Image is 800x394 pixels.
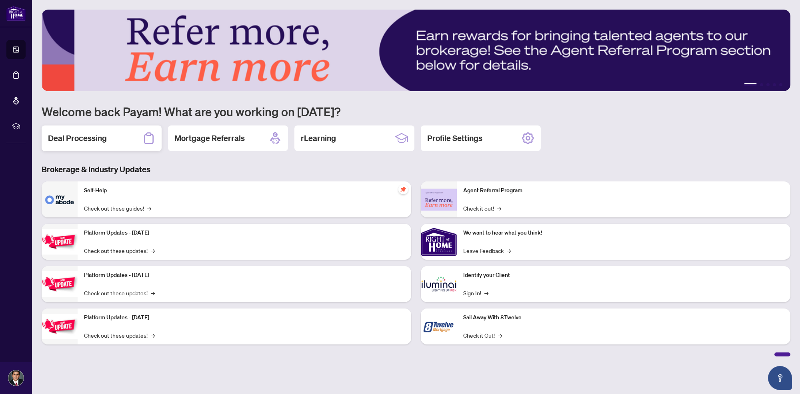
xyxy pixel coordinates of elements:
[463,271,784,280] p: Identify your Client
[760,83,763,86] button: 2
[42,271,78,296] img: Platform Updates - July 8, 2025
[421,224,457,260] img: We want to hear what you think!
[463,246,511,255] a: Leave Feedback→
[497,204,501,213] span: →
[463,313,784,322] p: Sail Away With 8Twelve
[84,246,155,255] a: Check out these updates!→
[744,83,757,86] button: 1
[766,83,770,86] button: 3
[151,289,155,297] span: →
[779,83,782,86] button: 5
[84,331,155,340] a: Check out these updates!→
[48,133,107,144] h2: Deal Processing
[42,229,78,254] img: Platform Updates - July 21, 2025
[8,370,24,386] img: Profile Icon
[84,271,405,280] p: Platform Updates - [DATE]
[84,186,405,195] p: Self-Help
[42,314,78,339] img: Platform Updates - June 23, 2025
[84,204,151,213] a: Check out these guides!→
[398,185,408,194] span: pushpin
[463,186,784,195] p: Agent Referral Program
[42,10,790,91] img: Slide 0
[463,331,502,340] a: Check it Out!→
[151,246,155,255] span: →
[84,313,405,322] p: Platform Updates - [DATE]
[174,133,245,144] h2: Mortgage Referrals
[421,266,457,302] img: Identify your Client
[151,331,155,340] span: →
[463,289,488,297] a: Sign In!→
[484,289,488,297] span: →
[301,133,336,144] h2: rLearning
[427,133,482,144] h2: Profile Settings
[42,181,78,217] img: Self-Help
[84,229,405,237] p: Platform Updates - [DATE]
[463,229,784,237] p: We want to hear what you think!
[773,83,776,86] button: 4
[147,204,151,213] span: →
[498,331,502,340] span: →
[768,366,792,390] button: Open asap
[421,308,457,344] img: Sail Away With 8Twelve
[84,289,155,297] a: Check out these updates!→
[507,246,511,255] span: →
[421,189,457,211] img: Agent Referral Program
[42,104,790,119] h1: Welcome back Payam! What are you working on [DATE]?
[6,6,26,21] img: logo
[463,204,501,213] a: Check it out!→
[42,164,790,175] h3: Brokerage & Industry Updates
